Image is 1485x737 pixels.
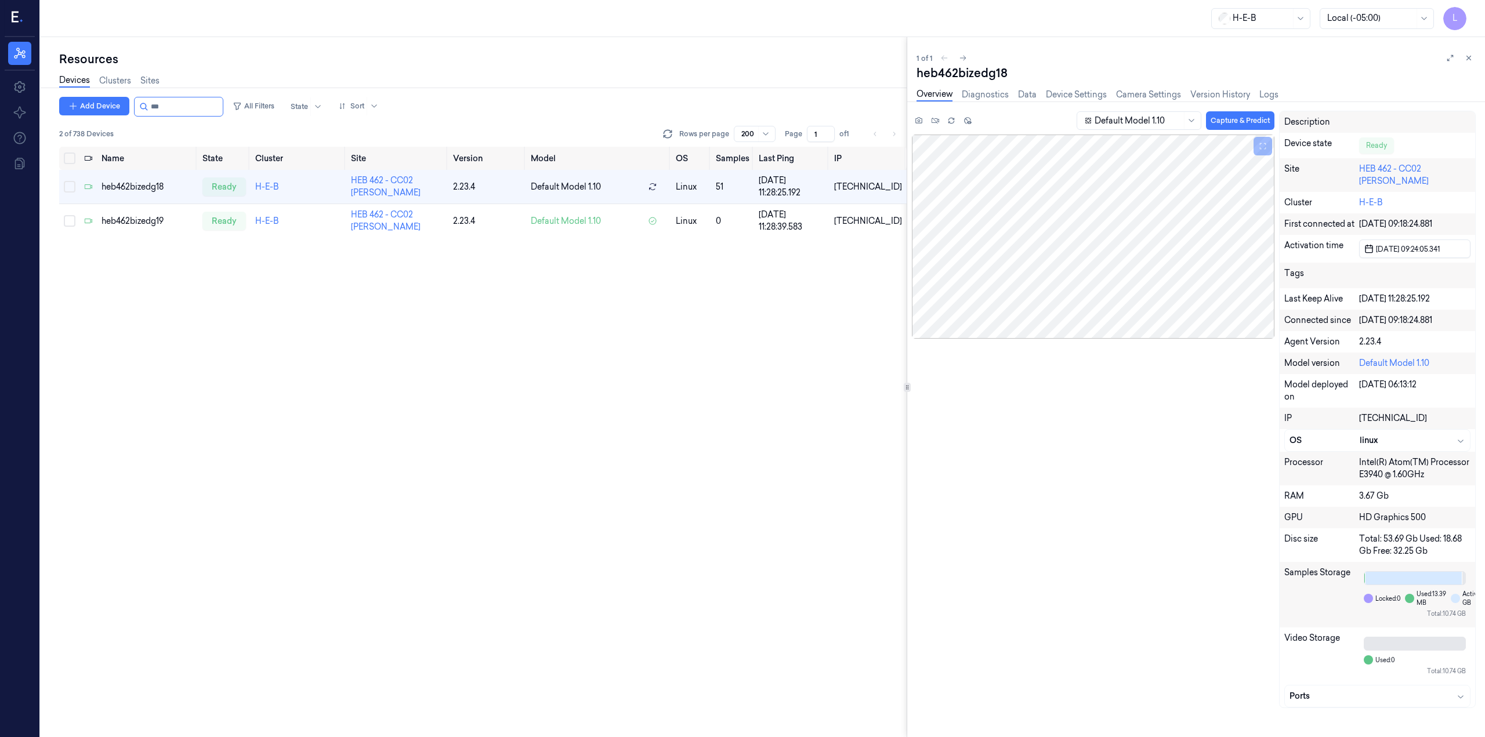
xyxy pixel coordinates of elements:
[351,175,421,198] a: HEB 462 - CC02 [PERSON_NAME]
[453,181,522,193] div: 2.23.4
[671,147,712,170] th: OS
[1284,456,1359,481] div: Processor
[1359,164,1429,186] a: HEB 462 - CC02 [PERSON_NAME]
[1359,314,1470,326] div: [DATE] 09:18:24.881
[64,215,75,227] button: Select row
[716,181,749,193] div: 51
[255,216,279,226] a: H-E-B
[1359,357,1470,369] div: Default Model 1.10
[202,212,246,230] div: ready
[917,53,933,63] span: 1 of 1
[1284,490,1359,502] div: RAM
[1290,690,1465,702] div: Ports
[917,65,1476,81] div: heb462bizedg18
[346,147,448,170] th: Site
[1284,137,1359,154] div: Device state
[1284,163,1359,187] div: Site
[1359,511,1470,524] div: HD Graphics 500
[1284,379,1359,403] div: Model deployed on
[1116,89,1181,101] a: Camera Settings
[830,147,907,170] th: IP
[1284,632,1359,680] div: Video Storage
[59,97,129,115] button: Add Device
[1417,590,1446,607] span: Used: 13.39 MB
[1359,379,1470,403] div: [DATE] 06:13:12
[64,181,75,193] button: Select row
[1284,239,1359,258] div: Activation time
[676,181,707,193] p: linux
[531,215,601,227] span: Default Model 1.10
[1284,267,1359,284] div: Tags
[711,147,754,170] th: Samples
[867,126,902,142] nav: pagination
[1359,197,1383,208] a: H-E-B
[102,215,193,227] div: heb462bizedg19
[526,147,671,170] th: Model
[1359,137,1394,154] div: Ready
[448,147,527,170] th: Version
[1359,218,1470,230] div: [DATE] 09:18:24.881
[676,215,707,227] p: linux
[351,209,421,232] a: HEB 462 - CC02 [PERSON_NAME]
[453,215,522,227] div: 2.23.4
[1364,667,1466,676] div: Total: 10.74 GB
[1284,293,1359,305] div: Last Keep Alive
[785,129,802,139] span: Page
[754,147,830,170] th: Last Ping
[1259,89,1278,101] a: Logs
[59,51,907,67] div: Resources
[198,147,251,170] th: State
[202,177,246,196] div: ready
[1285,430,1470,451] button: OSlinux
[64,153,75,164] button: Select all
[1360,434,1465,446] div: linux
[834,215,902,227] div: [TECHNICAL_ID]
[759,175,825,199] div: [DATE] 11:28:25.192
[1443,7,1466,30] button: L
[99,75,131,87] a: Clusters
[1284,314,1359,326] div: Connected since
[1290,434,1360,446] div: OS
[716,215,749,227] div: 0
[1284,567,1359,623] div: Samples Storage
[839,129,858,139] span: of 1
[251,147,347,170] th: Cluster
[1046,89,1107,101] a: Device Settings
[679,129,729,139] p: Rows per page
[1359,490,1470,502] div: 3.67 Gb
[1284,357,1359,369] div: Model version
[1190,89,1250,101] a: Version History
[228,97,279,115] button: All Filters
[1284,533,1359,557] div: Disc size
[1285,685,1470,707] button: Ports
[1284,197,1359,209] div: Cluster
[1284,116,1359,128] div: Description
[917,88,952,101] a: Overview
[1284,218,1359,230] div: First connected at
[140,75,160,87] a: Sites
[962,89,1009,101] a: Diagnostics
[59,129,114,139] span: 2 of 738 Devices
[531,181,601,193] span: Default Model 1.10
[1359,533,1470,557] div: Total: 53.69 Gb Used: 18.68 Gb Free: 32.25 Gb
[834,181,902,193] div: [TECHNICAL_ID]
[1359,412,1470,424] div: [TECHNICAL_ID]
[102,181,193,193] div: heb462bizedg18
[1359,336,1470,348] div: 2.23.4
[1284,511,1359,524] div: GPU
[1359,456,1470,481] div: Intel(R) Atom(TM) Processor E3940 @ 1.60GHz
[97,147,198,170] th: Name
[1206,111,1274,130] button: Capture & Predict
[59,74,90,88] a: Devices
[1374,244,1440,255] span: [DATE] 09:24:05.341
[1359,293,1470,305] div: [DATE] 11:28:25.192
[759,209,825,233] div: [DATE] 11:28:39.583
[1375,656,1395,665] span: Used: 0
[255,181,279,192] a: H-E-B
[1359,239,1470,258] button: [DATE] 09:24:05.341
[1375,594,1400,603] span: Locked: 0
[1284,336,1359,348] div: Agent Version
[1284,412,1359,424] div: IP
[1018,89,1037,101] a: Data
